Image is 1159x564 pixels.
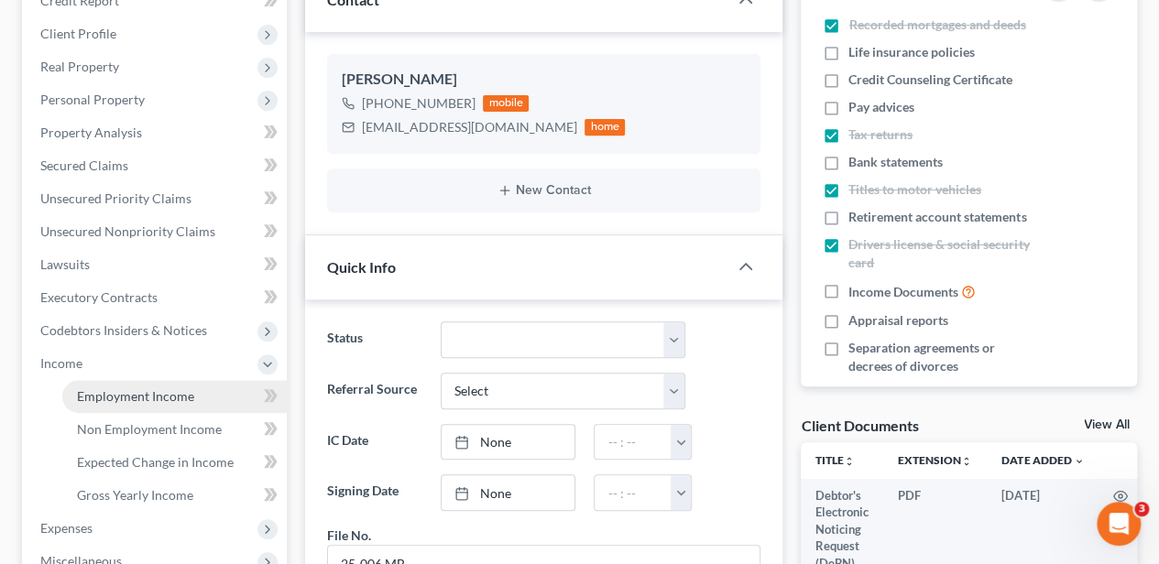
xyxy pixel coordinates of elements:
[815,453,855,467] a: Titleunfold_more
[595,475,672,510] input: -- : --
[40,256,90,272] span: Lawsuits
[442,425,575,460] a: None
[318,474,431,511] label: Signing Date
[77,454,234,470] span: Expected Change in Income
[801,416,918,435] div: Client Documents
[585,119,625,136] div: home
[1134,502,1149,516] span: 3
[77,421,222,437] span: Non Employment Income
[26,182,287,215] a: Unsecured Priority Claims
[77,388,194,404] span: Employment Income
[327,526,371,545] div: File No.
[595,425,672,460] input: -- : --
[40,92,145,107] span: Personal Property
[1073,456,1084,467] i: expand_more
[848,153,943,171] span: Bank statements
[844,456,855,467] i: unfold_more
[40,322,207,338] span: Codebtors Insiders & Notices
[26,116,287,149] a: Property Analysis
[26,149,287,182] a: Secured Claims
[848,339,1037,375] span: Separation agreements or decrees of divorces
[898,453,972,467] a: Extensionunfold_more
[1084,418,1130,431] a: View All
[40,190,191,206] span: Unsecured Priority Claims
[483,95,529,112] div: mobile
[26,248,287,281] a: Lawsuits
[848,208,1026,226] span: Retirement account statements
[848,16,1025,34] span: Recorded mortgages and deeds
[318,321,431,358] label: Status
[848,70,1012,89] span: Credit Counseling Certificate
[848,43,975,61] span: Life insurance policies
[62,446,287,479] a: Expected Change in Income
[318,424,431,461] label: IC Date
[848,98,914,116] span: Pay advices
[77,487,193,503] span: Gross Yearly Income
[1097,502,1141,546] iframe: Intercom live chat
[40,520,93,536] span: Expenses
[40,289,158,305] span: Executory Contracts
[318,373,431,409] label: Referral Source
[327,258,396,276] span: Quick Info
[62,479,287,512] a: Gross Yearly Income
[848,125,913,144] span: Tax returns
[26,215,287,248] a: Unsecured Nonpriority Claims
[961,456,972,467] i: unfold_more
[62,413,287,446] a: Non Employment Income
[362,94,476,113] div: [PHONE_NUMBER]
[26,281,287,314] a: Executory Contracts
[40,125,142,140] span: Property Analysis
[40,59,119,74] span: Real Property
[442,475,575,510] a: None
[40,26,116,41] span: Client Profile
[342,69,746,91] div: [PERSON_NAME]
[62,380,287,413] a: Employment Income
[848,311,948,330] span: Appraisal reports
[362,118,577,136] div: [EMAIL_ADDRESS][DOMAIN_NAME]
[848,180,981,199] span: Titles to motor vehicles
[848,283,958,301] span: Income Documents
[1001,453,1084,467] a: Date Added expand_more
[848,235,1037,272] span: Drivers license & social security card
[40,223,215,239] span: Unsecured Nonpriority Claims
[40,355,82,371] span: Income
[342,183,746,198] button: New Contact
[40,157,128,173] span: Secured Claims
